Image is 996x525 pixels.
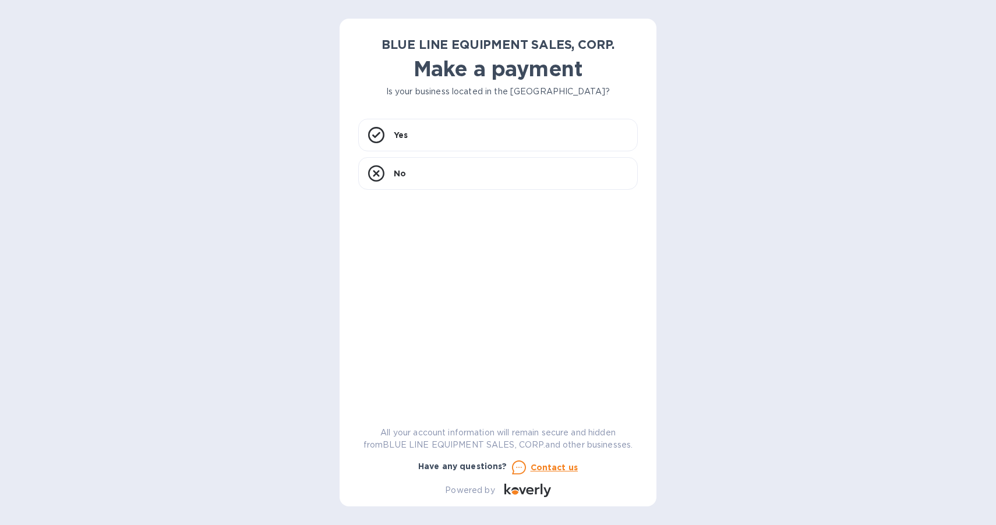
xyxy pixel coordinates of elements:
p: Powered by [445,484,495,496]
p: Yes [394,129,408,141]
b: BLUE LINE EQUIPMENT SALES, CORP. [382,37,614,52]
p: Is your business located in the [GEOGRAPHIC_DATA]? [358,86,638,98]
h1: Make a payment [358,56,638,81]
p: No [394,168,406,179]
p: All your account information will remain secure and hidden from BLUE LINE EQUIPMENT SALES, CORP. ... [358,427,638,451]
u: Contact us [531,463,578,472]
b: Have any questions? [418,462,507,471]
